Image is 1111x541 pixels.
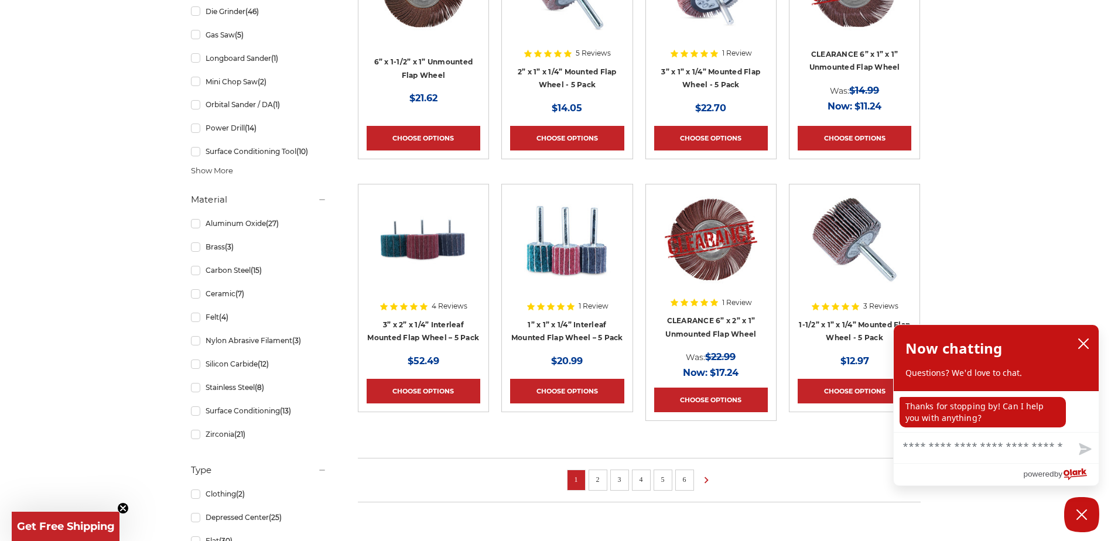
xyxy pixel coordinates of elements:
a: Orbital Sander / DA [191,94,327,115]
a: Choose Options [654,126,768,150]
span: $14.99 [849,85,879,96]
h5: Type [191,463,327,477]
span: (2) [258,77,266,86]
button: close chatbox [1074,335,1093,352]
span: (14) [245,124,257,132]
span: (2) [236,489,245,498]
img: 1” x 1” x 1/4” Interleaf Mounted Flap Wheel – 5 Pack [520,193,614,286]
span: (3) [292,336,301,345]
img: CLEARANCE 6” x 2” x 1” Unmounted Flap Wheel [664,193,758,286]
a: 3” x 2” x 1/4” Interleaf Mounted Flap Wheel – 5 Pack [367,193,480,306]
span: Now: [683,367,707,378]
span: 4 Reviews [432,303,467,310]
p: Thanks for stopping by! Can I help you with anything? [900,397,1066,427]
span: Show More [191,165,233,177]
span: (7) [235,289,244,298]
a: Gas Saw [191,25,327,45]
a: 3 [614,473,625,486]
a: CLEARANCE 6” x 2” x 1” Unmounted Flap Wheel [665,316,756,338]
a: Choose Options [654,388,768,412]
span: $22.99 [705,351,736,362]
a: 6 [679,473,690,486]
span: $12.97 [840,355,869,367]
span: $14.05 [552,102,582,114]
a: Ceramic [191,283,327,304]
a: Powered by Olark [1023,464,1099,485]
a: 1-1/2” x 1” x 1/4” Mounted Flap Wheel - 5 Pack [799,320,910,343]
span: 3 Reviews [863,303,898,310]
span: $20.99 [551,355,583,367]
a: Stainless Steel [191,377,327,398]
a: Choose Options [510,126,624,150]
span: (15) [251,266,262,275]
a: Choose Options [367,379,480,403]
a: 4 [635,473,647,486]
a: 5 [657,473,669,486]
span: powered [1023,467,1054,481]
a: Power Drill [191,118,327,138]
span: 1 Review [722,50,752,57]
a: Carbon Steel [191,260,327,280]
a: 6” x 1-1/2” x 1” Unmounted Flap Wheel [374,57,473,80]
a: Depressed Center [191,507,327,528]
a: Surface Conditioning [191,400,327,421]
span: (3) [225,242,234,251]
a: 1” x 1” x 1/4” Interleaf Mounted Flap Wheel – 5 Pack [510,193,624,306]
span: (27) [266,219,279,228]
img: 1-1/2” x 1” x 1/4” Mounted Flap Wheel - 5 Pack [808,193,901,286]
p: Questions? We'd love to chat. [905,367,1087,379]
div: Was: [654,349,768,365]
a: 3” x 1” x 1/4” Mounted Flap Wheel - 5 Pack [661,67,760,90]
a: Silicon Carbide [191,354,327,374]
a: 1 [570,473,582,486]
span: by [1054,467,1062,481]
a: Nylon Abrasive Filament [191,330,327,351]
a: Choose Options [798,379,911,403]
span: $11.24 [854,101,881,112]
a: Longboard Sander [191,48,327,69]
a: Choose Options [367,126,480,150]
a: Felt [191,307,327,327]
a: 2 [592,473,604,486]
span: $22.70 [695,102,726,114]
span: (21) [234,430,245,439]
span: $21.62 [409,93,437,104]
a: Surface Conditioning Tool [191,141,327,162]
h2: Now chatting [905,337,1002,360]
a: Die Grinder [191,1,327,22]
span: (5) [235,30,244,39]
span: (8) [255,383,264,392]
a: 1-1/2” x 1” x 1/4” Mounted Flap Wheel - 5 Pack [798,193,911,306]
span: 5 Reviews [576,50,611,57]
a: CLEARANCE 6” x 2” x 1” Unmounted Flap Wheel [654,193,768,306]
a: Mini Chop Saw [191,71,327,92]
div: Was: [798,83,911,98]
a: 1” x 1” x 1/4” Interleaf Mounted Flap Wheel – 5 Pack [511,320,623,343]
div: Get Free ShippingClose teaser [12,512,119,541]
a: Aluminum Oxide [191,213,327,234]
div: olark chatbox [893,324,1099,486]
div: chat [894,391,1099,432]
span: (1) [271,54,278,63]
span: (25) [269,513,282,522]
a: Choose Options [798,126,911,150]
a: Zirconia [191,424,327,444]
span: Get Free Shipping [17,520,115,533]
a: Clothing [191,484,327,504]
button: Close teaser [117,502,129,514]
h5: Material [191,193,327,207]
span: 1 Review [579,303,609,310]
span: Now: [828,101,852,112]
span: $17.24 [710,367,739,378]
a: 3” x 2” x 1/4” Interleaf Mounted Flap Wheel – 5 Pack [367,320,479,343]
button: Close Chatbox [1064,497,1099,532]
span: (1) [273,100,280,109]
a: Choose Options [510,379,624,403]
button: Send message [1069,436,1099,463]
span: (13) [280,406,291,415]
span: (10) [296,147,308,156]
a: Brass [191,237,327,257]
span: (46) [245,7,259,16]
span: (12) [258,359,269,368]
img: 3” x 2” x 1/4” Interleaf Mounted Flap Wheel – 5 Pack [377,193,470,286]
